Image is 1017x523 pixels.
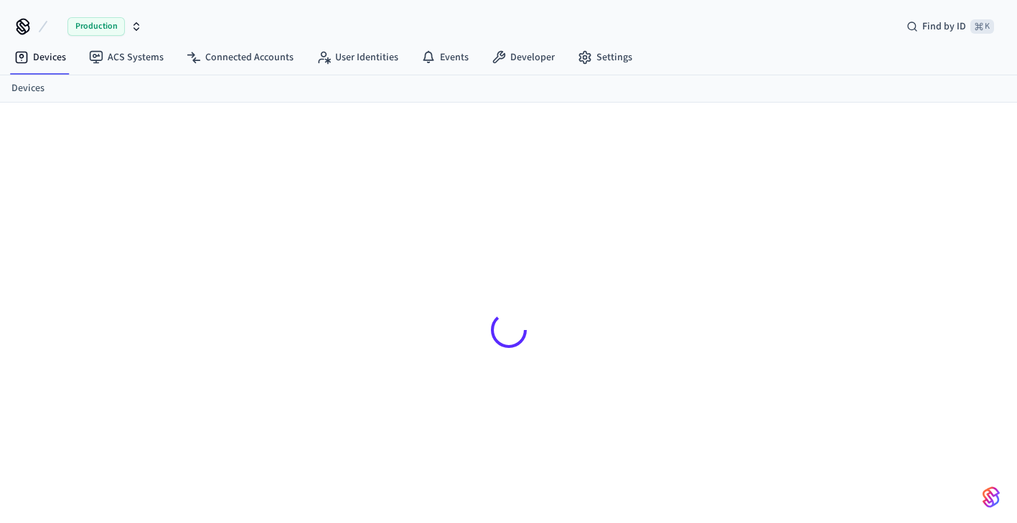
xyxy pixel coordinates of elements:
[895,14,1006,39] div: Find by ID⌘ K
[970,19,994,34] span: ⌘ K
[175,44,305,70] a: Connected Accounts
[410,44,480,70] a: Events
[11,81,44,96] a: Devices
[566,44,644,70] a: Settings
[922,19,966,34] span: Find by ID
[305,44,410,70] a: User Identities
[67,17,125,36] span: Production
[78,44,175,70] a: ACS Systems
[480,44,566,70] a: Developer
[983,486,1000,509] img: SeamLogoGradient.69752ec5.svg
[3,44,78,70] a: Devices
